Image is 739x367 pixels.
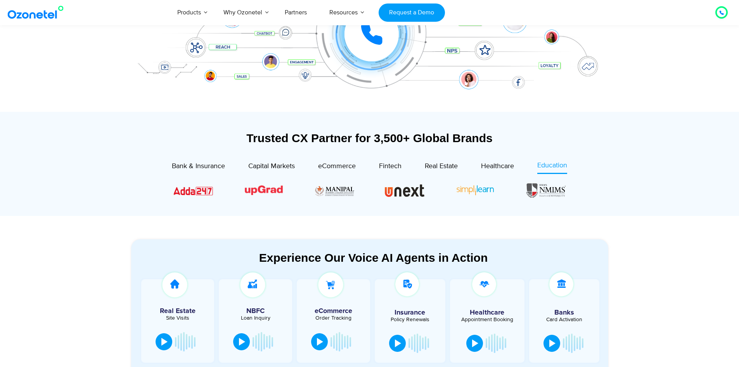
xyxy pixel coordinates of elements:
[456,309,519,316] h5: Healthcare
[481,160,514,174] a: Healthcare
[425,160,458,174] a: Real Estate
[172,160,225,174] a: Bank & Insurance
[318,160,356,174] a: eCommerce
[248,160,295,174] a: Capital Markets
[174,182,566,199] div: Image Carousel
[379,317,441,322] div: Policy Renewals
[379,162,402,170] span: Fintech
[537,161,567,170] span: Education
[456,317,519,322] div: Appointment Booking
[223,315,288,321] div: Loan Inquiry
[172,162,225,170] span: Bank & Insurance
[248,162,295,170] span: Capital Markets
[425,162,458,170] span: Real Estate
[379,309,441,316] h5: Insurance
[533,309,596,316] h5: Banks
[139,251,608,264] div: Experience Our Voice AI Agents in Action
[301,315,366,321] div: Order Tracking
[318,162,356,170] span: eCommerce
[481,162,514,170] span: Healthcare
[379,3,445,22] a: Request a Demo
[379,160,402,174] a: Fintech
[145,308,211,315] h5: Real Estate
[223,308,288,315] h5: NBFC
[533,317,596,322] div: Card Activation
[537,160,567,174] a: Education
[131,131,608,145] div: Trusted CX Partner for 3,500+ Global Brands
[301,308,366,315] h5: eCommerce
[145,315,211,321] div: Site Visits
